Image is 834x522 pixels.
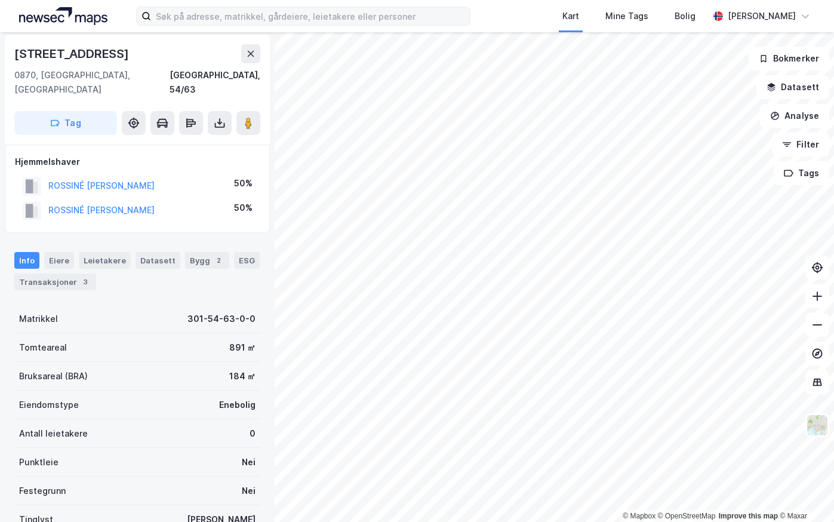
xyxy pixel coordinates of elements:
a: Mapbox [623,512,655,520]
div: 301-54-63-0-0 [187,312,256,326]
div: Eiere [44,252,74,269]
iframe: Chat Widget [774,465,834,522]
div: Bolig [675,9,695,23]
div: Nei [242,455,256,469]
button: Datasett [756,75,829,99]
img: logo.a4113a55bc3d86da70a041830d287a7e.svg [19,7,107,25]
div: Datasett [136,252,180,269]
button: Tags [774,161,829,185]
button: Tag [14,111,117,135]
a: OpenStreetMap [658,512,716,520]
div: 184 ㎡ [229,369,256,383]
div: Bygg [185,252,229,269]
div: 2 [213,254,224,266]
img: Z [806,414,829,437]
div: Mine Tags [605,9,648,23]
div: Kart [562,9,579,23]
div: Antall leietakere [19,426,88,441]
button: Bokmerker [749,47,829,70]
div: Enebolig [219,398,256,412]
div: [PERSON_NAME] [728,9,796,23]
div: Leietakere [79,252,131,269]
div: 50% [234,201,253,215]
div: Nei [242,484,256,498]
button: Analyse [760,104,829,128]
div: [GEOGRAPHIC_DATA], 54/63 [170,68,260,97]
div: 50% [234,176,253,191]
button: Filter [772,133,829,156]
div: Festegrunn [19,484,66,498]
div: 3 [79,276,91,288]
div: 0870, [GEOGRAPHIC_DATA], [GEOGRAPHIC_DATA] [14,68,170,97]
a: Improve this map [719,512,778,520]
input: Søk på adresse, matrikkel, gårdeiere, leietakere eller personer [151,7,470,25]
div: Bruksareal (BRA) [19,369,88,383]
div: 0 [250,426,256,441]
div: Eiendomstype [19,398,79,412]
div: Punktleie [19,455,59,469]
div: Info [14,252,39,269]
div: Tomteareal [19,340,67,355]
div: Hjemmelshaver [15,155,260,169]
div: Matrikkel [19,312,58,326]
div: ESG [234,252,260,269]
div: 891 ㎡ [229,340,256,355]
div: Transaksjoner [14,274,96,290]
div: [STREET_ADDRESS] [14,44,131,63]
